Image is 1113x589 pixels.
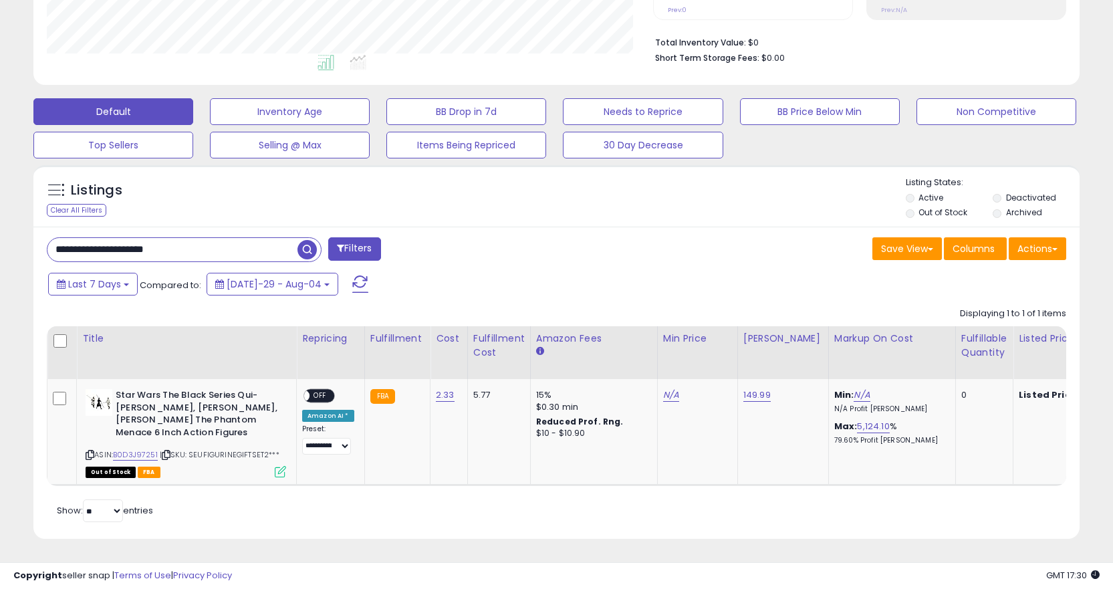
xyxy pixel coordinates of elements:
b: Max: [834,420,858,433]
span: OFF [310,390,331,402]
div: Displaying 1 to 1 of 1 items [960,308,1066,320]
label: Out of Stock [918,207,967,218]
button: Inventory Age [210,98,370,125]
div: 0 [961,389,1003,401]
label: Archived [1006,207,1042,218]
button: 30 Day Decrease [563,132,723,158]
a: 149.99 [743,388,771,402]
div: 5.77 [473,389,520,401]
button: BB Price Below Min [740,98,900,125]
div: Markup on Cost [834,332,950,346]
b: Short Term Storage Fees: [655,52,759,64]
button: Actions [1009,237,1066,260]
a: N/A [663,388,679,402]
li: $0 [655,33,1056,49]
div: $0.30 min [536,401,647,413]
div: Cost [436,332,462,346]
h5: Listings [71,181,122,200]
div: % [834,421,945,445]
span: Show: entries [57,504,153,517]
button: Default [33,98,193,125]
button: Save View [872,237,942,260]
button: Columns [944,237,1007,260]
a: 5,124.10 [857,420,889,433]
strong: Copyright [13,569,62,582]
button: Non Competitive [916,98,1076,125]
span: All listings that are currently out of stock and unavailable for purchase on Amazon [86,467,136,478]
span: | SKU: SEUFIGURINEGIFTSET2*** [160,449,279,460]
div: Clear All Filters [47,204,106,217]
div: [PERSON_NAME] [743,332,823,346]
b: Min: [834,388,854,401]
small: Prev: 0 [668,6,687,14]
span: [DATE]-29 - Aug-04 [227,277,322,291]
a: N/A [854,388,870,402]
b: Reduced Prof. Rng. [536,416,624,427]
p: 79.60% Profit [PERSON_NAME] [834,436,945,445]
button: Filters [328,237,380,261]
small: FBA [370,389,395,404]
div: $10 - $10.90 [536,428,647,439]
p: N/A Profit [PERSON_NAME] [834,404,945,414]
div: ASIN: [86,389,286,476]
small: Prev: N/A [881,6,907,14]
img: 312Rgkrhs9L._SL40_.jpg [86,389,112,416]
button: Items Being Repriced [386,132,546,158]
div: Amazon Fees [536,332,652,346]
div: Preset: [302,425,354,455]
label: Deactivated [1006,192,1056,203]
th: The percentage added to the cost of goods (COGS) that forms the calculator for Min & Max prices. [828,326,955,379]
span: FBA [138,467,160,478]
div: Amazon AI * [302,410,354,422]
div: Min Price [663,332,732,346]
div: Fulfillment [370,332,424,346]
span: Last 7 Days [68,277,121,291]
span: $0.00 [761,51,785,64]
label: Active [918,192,943,203]
b: Listed Price: [1019,388,1080,401]
button: BB Drop in 7d [386,98,546,125]
div: Fulfillment Cost [473,332,525,360]
button: Needs to Reprice [563,98,723,125]
div: Repricing [302,332,359,346]
span: Compared to: [140,279,201,291]
a: 2.33 [436,388,455,402]
div: 15% [536,389,647,401]
small: Amazon Fees. [536,346,544,358]
a: Privacy Policy [173,569,232,582]
b: Total Inventory Value: [655,37,746,48]
div: Fulfillable Quantity [961,332,1007,360]
span: Columns [953,242,995,255]
button: Top Sellers [33,132,193,158]
b: Star Wars The Black Series Qui-[PERSON_NAME], [PERSON_NAME], [PERSON_NAME] The Phantom Menace 6 I... [116,389,278,442]
button: [DATE]-29 - Aug-04 [207,273,338,296]
p: Listing States: [906,176,1080,189]
a: Terms of Use [114,569,171,582]
button: Selling @ Max [210,132,370,158]
div: Title [82,332,291,346]
div: seller snap | | [13,570,232,582]
span: 2025-08-12 17:30 GMT [1046,569,1100,582]
a: B0D3J97251 [113,449,158,461]
button: Last 7 Days [48,273,138,296]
